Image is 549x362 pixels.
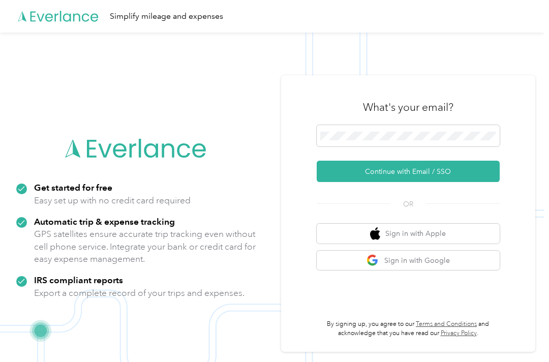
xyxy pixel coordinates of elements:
button: Continue with Email / SSO [317,161,500,182]
strong: Automatic trip & expense tracking [34,216,175,227]
strong: Get started for free [34,182,112,193]
span: OR [390,199,426,209]
button: google logoSign in with Google [317,251,500,270]
img: apple logo [370,227,380,240]
p: By signing up, you agree to our and acknowledge that you have read our . [317,320,500,338]
strong: IRS compliant reports [34,275,123,285]
button: apple logoSign in with Apple [317,224,500,244]
a: Terms and Conditions [416,320,477,328]
a: Privacy Policy [441,329,477,337]
p: Easy set up with no credit card required [34,194,191,207]
p: GPS satellites ensure accurate trip tracking even without cell phone service. Integrate your bank... [34,228,256,265]
h3: What's your email? [363,100,453,114]
p: Export a complete record of your trips and expenses. [34,287,245,299]
div: Simplify mileage and expenses [110,10,223,23]
img: google logo [367,254,379,267]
